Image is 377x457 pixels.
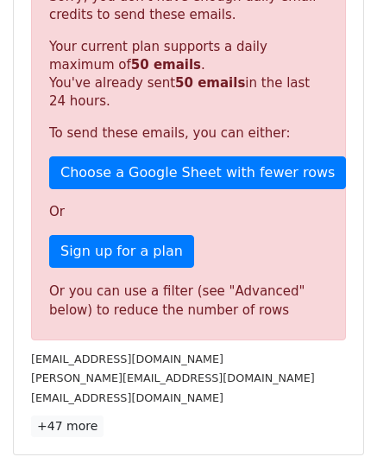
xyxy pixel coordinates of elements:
strong: 50 emails [175,75,245,91]
p: Your current plan supports a daily maximum of . You've already sent in the last 24 hours. [49,38,328,111]
strong: 50 emails [131,57,201,73]
a: Choose a Google Sheet with fewer rows [49,156,346,189]
a: +47 more [31,416,104,437]
div: Or you can use a filter (see "Advanced" below) to reduce the number of rows [49,282,328,321]
p: To send these emails, you can either: [49,124,328,143]
p: Or [49,203,328,221]
small: [EMAIL_ADDRESS][DOMAIN_NAME] [31,391,223,404]
iframe: Chat Widget [291,374,377,457]
small: [EMAIL_ADDRESS][DOMAIN_NAME] [31,352,223,365]
a: Sign up for a plan [49,235,194,268]
small: [PERSON_NAME][EMAIL_ADDRESS][DOMAIN_NAME] [31,371,315,384]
